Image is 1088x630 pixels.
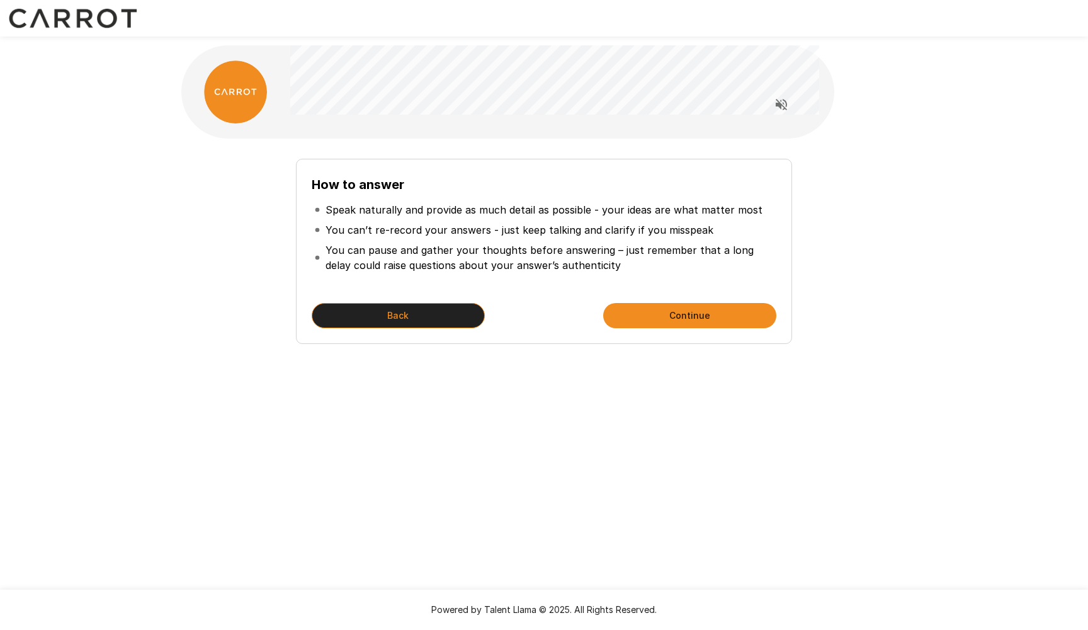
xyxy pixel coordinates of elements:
[204,60,267,123] img: carrot_logo.png
[326,243,774,273] p: You can pause and gather your thoughts before answering – just remember that a long delay could r...
[326,222,713,238] p: You can’t re-record your answers - just keep talking and clarify if you misspeak
[15,604,1073,616] p: Powered by Talent Llama © 2025. All Rights Reserved.
[326,202,762,217] p: Speak naturally and provide as much detail as possible - your ideas are what matter most
[769,92,794,117] button: Read questions aloud
[312,177,404,192] b: How to answer
[603,303,776,328] button: Continue
[312,303,485,328] button: Back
